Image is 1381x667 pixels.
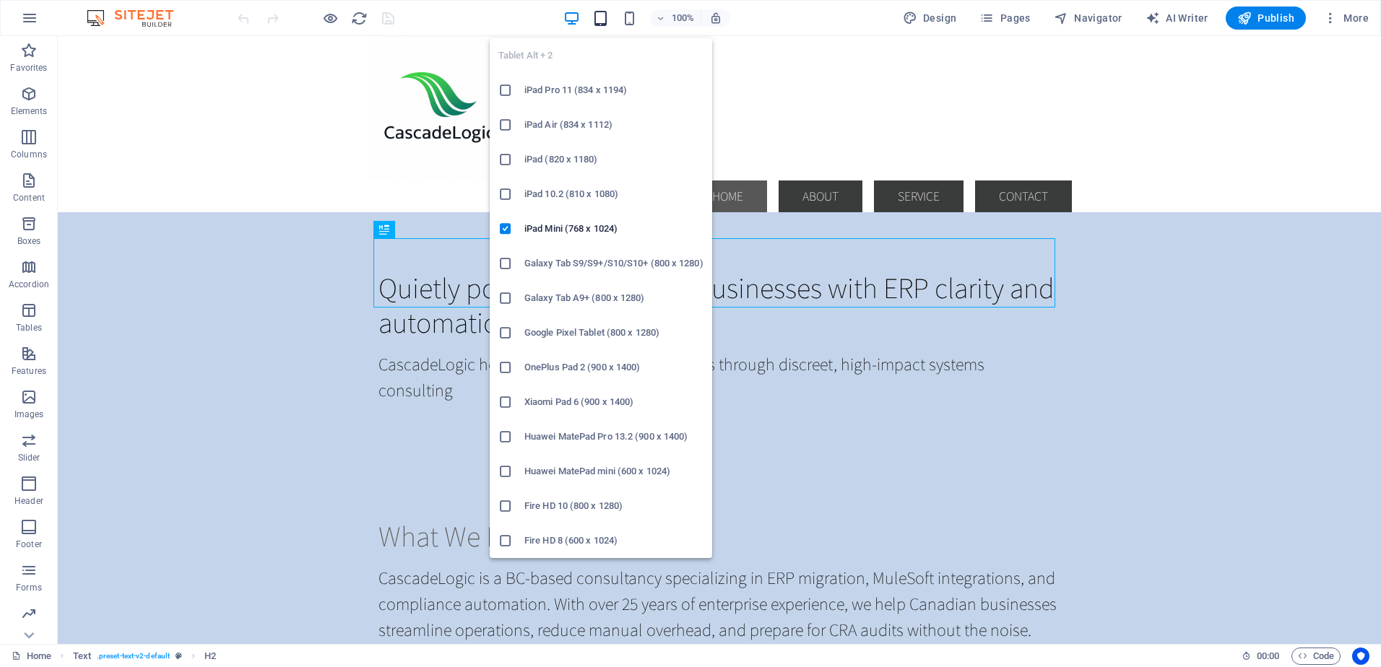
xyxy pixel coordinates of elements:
[524,82,704,99] h6: iPad Pro 11 (834 x 1194)
[204,648,216,665] span: Click to select. Double-click to edit
[1226,6,1306,30] button: Publish
[73,648,217,665] nav: breadcrumb
[14,409,44,420] p: Images
[1291,648,1341,665] button: Code
[16,322,42,333] p: Tables
[11,105,48,117] p: Elements
[524,116,704,134] h6: iPad Air (834 x 1112)
[97,648,170,665] span: . preset-text-v2-default
[524,532,704,549] h6: Fire HD 8 (600 x 1024)
[903,11,957,25] span: Design
[83,9,191,27] img: Editor Logo
[17,235,41,247] p: Boxes
[524,393,704,411] h6: Xiaomi Pad 6 (900 x 1400)
[974,6,1036,30] button: Pages
[1298,648,1334,665] span: Code
[524,151,704,168] h6: iPad (820 x 1180)
[351,10,368,27] i: Reload page
[672,9,695,27] h6: 100%
[524,289,704,307] h6: Galaxy Tab A9+ (800 x 1280)
[979,11,1030,25] span: Pages
[1242,648,1280,665] h6: Session time
[1317,6,1374,30] button: More
[10,62,47,74] p: Favorites
[897,6,963,30] button: Design
[1257,648,1279,665] span: 00 00
[524,255,704,272] h6: Galaxy Tab S9/S9+/S10/S10+ (800 x 1280)
[1048,6,1128,30] button: Navigator
[14,495,43,507] p: Header
[9,625,48,637] p: Marketing
[176,652,182,660] i: This element is a customizable preset
[18,452,40,463] p: Slider
[12,365,46,377] p: Features
[897,6,963,30] div: Design (Ctrl+Alt+Y)
[11,149,47,160] p: Columns
[524,463,704,480] h6: Huawei MatePad mini (600 x 1024)
[12,648,51,665] a: Click to cancel selection. Double-click to open Pages
[1352,648,1369,665] button: Usercentrics
[524,220,704,237] h6: iPad Mini (768 x 1024)
[350,9,368,27] button: reload
[16,582,42,593] p: Forms
[1140,6,1214,30] button: AI Writer
[16,539,42,550] p: Footer
[524,186,704,203] h6: iPad 10.2 (810 x 1080)
[13,192,45,204] p: Content
[9,279,49,290] p: Accordion
[650,9,701,27] button: 100%
[709,12,722,25] i: On resize automatically adjust zoom level to fit chosen device.
[1323,11,1369,25] span: More
[524,428,704,445] h6: Huawei MatePad Pro 13.2 (900 x 1400)
[524,324,704,341] h6: Google Pixel Tablet (800 x 1280)
[524,497,704,515] h6: Fire HD 10 (800 x 1280)
[1146,11,1208,25] span: AI Writer
[1267,650,1269,661] span: :
[1054,11,1122,25] span: Navigator
[321,9,339,27] button: Click here to leave preview mode and continue editing
[73,648,91,665] span: Click to select. Double-click to edit
[1237,11,1294,25] span: Publish
[524,359,704,376] h6: OnePlus Pad 2 (900 x 1400)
